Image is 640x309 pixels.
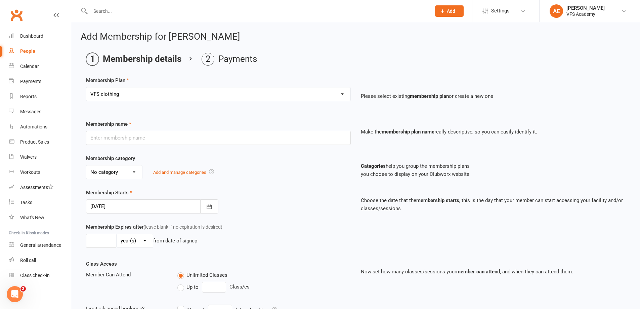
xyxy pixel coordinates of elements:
label: Class Access [86,260,117,268]
a: Tasks [9,195,71,210]
span: Settings [491,3,510,18]
div: AE [550,4,563,18]
label: Membership Starts [86,189,132,197]
span: Add [447,8,455,14]
span: 2 [20,286,26,292]
span: Up to [186,283,199,290]
strong: Categories [361,163,386,169]
p: Please select existing or create a new one [361,92,626,100]
p: Choose the date that the , this is the day that your member can start accessing your facility and... [361,196,626,213]
p: help you group the membership plans you choose to display on your Clubworx website [361,162,626,178]
p: Now set how many classes/sessions your , and when they can attend them. [361,268,626,276]
div: Member Can Attend [81,271,172,279]
div: Assessments [20,185,53,190]
div: from date of signup [153,237,197,245]
strong: membership starts [416,197,459,203]
div: Payments [20,79,41,84]
label: Membership Plan [86,76,129,84]
div: VFS Academy [566,11,605,17]
a: Dashboard [9,29,71,44]
div: [PERSON_NAME] [566,5,605,11]
span: (leave blank if no expiration is desired) [143,224,222,230]
a: Waivers [9,150,71,165]
input: Enter membership name [86,131,351,145]
div: What's New [20,215,44,220]
div: Automations [20,124,47,129]
a: Assessments [9,180,71,195]
span: Unlimited Classes [186,271,227,278]
a: People [9,44,71,59]
div: General attendance [20,242,61,248]
a: Messages [9,104,71,119]
a: Add and manage categories [153,170,206,175]
h2: Add Membership for [PERSON_NAME] [81,32,631,42]
div: Waivers [20,154,37,160]
a: Calendar [9,59,71,74]
a: General attendance kiosk mode [9,238,71,253]
a: Workouts [9,165,71,180]
div: Class/es [177,282,350,293]
a: Class kiosk mode [9,268,71,283]
li: Membership details [86,53,181,66]
p: Make the really descriptive, so you can easily identify it. [361,128,626,136]
a: Payments [9,74,71,89]
div: Class check-in [20,273,50,278]
a: Clubworx [8,7,25,24]
div: Workouts [20,169,40,175]
li: Payments [202,53,257,66]
label: Membership category [86,154,135,162]
label: Membership Expires after [86,223,222,231]
div: Roll call [20,258,36,263]
strong: membership plan name [382,129,434,135]
div: Calendar [20,64,39,69]
strong: membership plan [410,93,449,99]
input: Search... [88,6,426,16]
a: Automations [9,119,71,134]
div: Tasks [20,200,32,205]
div: People [20,48,35,54]
a: Product Sales [9,134,71,150]
div: Messages [20,109,41,114]
label: Membership name [86,120,131,128]
div: Product Sales [20,139,49,145]
a: Reports [9,89,71,104]
a: What's New [9,210,71,225]
button: Add [435,5,464,17]
div: Reports [20,94,37,99]
iframe: Intercom live chat [7,286,23,302]
div: Dashboard [20,33,43,39]
strong: member can attend [456,269,500,275]
a: Roll call [9,253,71,268]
